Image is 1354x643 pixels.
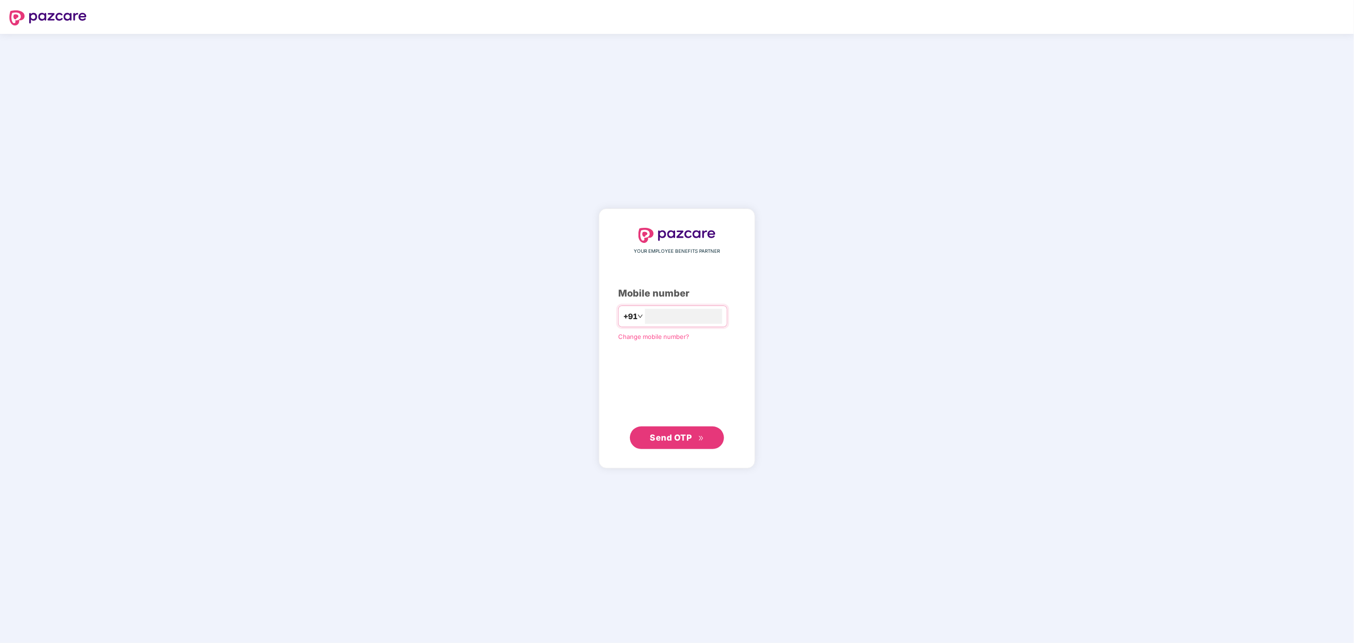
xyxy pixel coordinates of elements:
[618,333,689,340] a: Change mobile number?
[638,228,716,243] img: logo
[630,426,724,449] button: Send OTPdouble-right
[637,313,643,319] span: down
[618,286,736,301] div: Mobile number
[698,435,704,442] span: double-right
[634,248,720,255] span: YOUR EMPLOYEE BENEFITS PARTNER
[9,10,87,25] img: logo
[623,311,637,322] span: +91
[650,433,692,442] span: Send OTP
